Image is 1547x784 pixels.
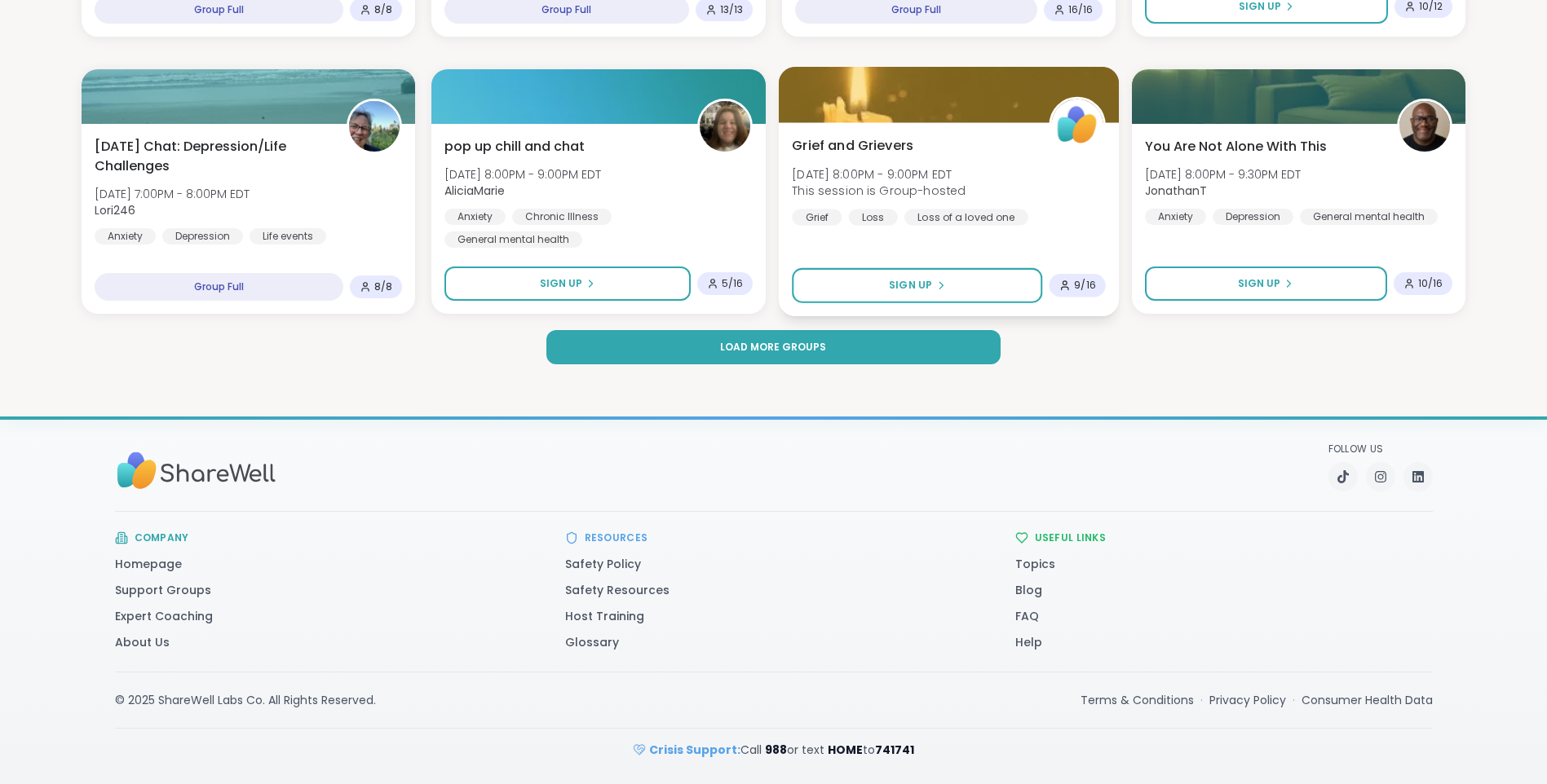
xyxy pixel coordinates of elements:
[565,634,619,650] a: Glossary
[565,556,641,572] a: Safety Policy
[792,165,966,182] span: [DATE] 8:00PM - 9:00PM EDT
[250,228,326,244] div: Life events
[444,231,582,248] div: General mental health
[1015,556,1055,572] a: Topics
[1238,276,1280,291] span: Sign Up
[792,209,842,225] div: Grief
[95,202,135,218] b: Lori246
[1418,277,1443,290] span: 10 / 16
[115,444,278,497] img: Sharewell
[1145,137,1327,156] span: You Are Not Alone With This
[444,166,601,183] span: [DATE] 8:00PM - 9:00PM EDT
[1068,3,1093,16] span: 16 / 16
[720,340,826,355] span: Load more groups
[115,608,213,624] a: Expert Coaching
[95,137,329,176] span: [DATE] Chat: Depression/Life Challenges
[1200,692,1203,708] span: ·
[1366,462,1395,491] a: Instagram
[1035,531,1107,544] h3: Useful Links
[1213,209,1293,225] div: Depression
[1302,692,1433,708] a: Consumer Health Data
[374,280,392,293] span: 8 / 8
[115,582,211,598] a: Support Groups
[1074,279,1096,292] span: 9 / 16
[792,268,1042,303] button: Sign Up
[1300,209,1438,225] div: General mental health
[115,556,182,572] a: Homepage
[1051,99,1103,151] img: ShareWell
[1145,266,1387,301] button: Sign Up
[1081,692,1194,708] a: Terms & Conditions
[444,266,690,301] button: Sign Up
[1328,462,1358,491] a: TikTok
[374,3,392,16] span: 8 / 8
[565,608,644,624] a: Host Training
[1015,582,1042,598] a: Blog
[1293,692,1295,708] span: ·
[162,228,243,244] div: Depression
[565,582,670,598] a: Safety Resources
[1145,183,1207,199] b: JonathanT
[765,742,787,758] strong: 988
[848,209,897,225] div: Loss
[904,209,1028,225] div: Loss of a loved one
[95,186,250,202] span: [DATE] 7:00PM - 8:00PM EDT
[512,209,612,225] div: Chronic Illness
[444,209,506,225] div: Anxiety
[1399,101,1450,152] img: JonathanT
[792,136,913,156] span: Grief and Grievers
[135,531,189,544] h3: Company
[1145,209,1206,225] div: Anxiety
[115,634,170,650] a: About Us
[649,742,740,758] strong: Crisis Support:
[1145,166,1301,183] span: [DATE] 8:00PM - 9:30PM EDT
[649,742,914,758] span: Call or text to
[540,276,582,291] span: Sign Up
[1209,692,1286,708] a: Privacy Policy
[349,101,400,152] img: Lori246
[95,228,156,244] div: Anxiety
[546,330,1001,364] button: Load more groups
[722,277,743,290] span: 5 / 16
[700,101,750,152] img: AliciaMarie
[889,278,932,293] span: Sign Up
[792,183,966,199] span: This session is Group-hosted
[1403,462,1433,491] a: LinkedIn
[444,183,505,199] b: AliciaMarie
[95,273,343,301] div: Group Full
[828,742,863,758] strong: HOME
[444,137,585,156] span: pop up chill and chat
[1015,634,1042,650] a: Help
[585,531,648,544] h3: Resources
[1015,608,1039,624] a: FAQ
[720,3,743,16] span: 13 / 13
[875,742,914,758] strong: 741741
[115,692,376,708] div: © 2025 ShareWell Labs Co. All Rights Reserved.
[1328,443,1433,456] p: Follow Us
